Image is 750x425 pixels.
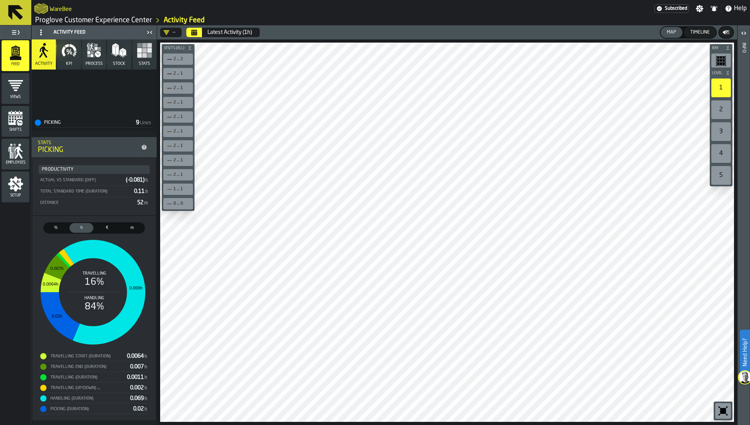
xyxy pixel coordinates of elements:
[136,120,139,126] div: Stat Value
[145,386,147,391] span: h
[165,70,191,78] div: 2 ... 1
[35,120,136,126] div: PICKING
[734,4,747,13] span: Help
[162,95,195,110] div: button-toolbar-undefined
[145,354,147,359] span: h
[162,124,195,139] div: button-toolbar-undefined
[145,365,147,370] span: h
[42,167,146,172] div: Productivity
[711,144,731,163] div: 4
[139,61,150,66] span: Stats
[717,405,729,417] svg: Reset zoom and position
[2,161,29,165] span: Employees
[173,86,191,91] div: 2 ... 1
[126,177,149,183] span: (-0.081)
[203,25,257,40] button: Select date range
[162,44,195,52] button: button-
[39,197,149,207] div: StatList-item-Distance
[38,146,138,154] div: PICKING
[50,354,124,359] div: Travelling Start (Duration)
[165,55,191,63] div: 2 ... 2
[711,71,724,75] span: Level
[133,406,148,412] span: 0.02
[39,178,123,183] div: Actual vs Standard (Diff)
[43,222,69,234] label: button-switch-multi-Share
[162,405,206,420] a: logo-header
[2,139,29,170] li: menu Employees
[113,61,125,66] span: Stock
[687,30,713,35] div: Timeline
[145,396,147,401] span: h
[2,40,29,71] li: menu Feed
[710,99,732,121] div: button-toolbar-undefined
[741,41,746,423] div: Info
[711,166,731,185] div: 5
[39,351,150,361] div: StatList-item-Travelling Start (Duration)
[145,178,148,183] span: h
[32,216,156,420] div: stat-
[710,69,732,77] button: button-
[654,4,689,13] a: link-to-/wh/i/ad8a128b-0962-41b6-b9c5-f48cc7973f93/settings/billing
[71,225,92,231] span: h
[162,110,195,124] div: button-toolbar-undefined
[2,62,29,66] span: Feed
[661,27,682,38] button: button-Map
[710,52,732,69] div: button-toolbar-undefined
[165,142,191,150] div: 2 ... 1
[162,153,195,168] div: button-toolbar-undefined
[130,385,148,391] span: 0.002
[35,16,152,25] a: link-to-/wh/i/ad8a128b-0962-41b6-b9c5-f48cc7973f93
[144,201,148,205] span: m
[711,79,731,97] div: 1
[44,223,68,233] div: thumb
[39,393,150,404] div: StatList-item-Handling (Duration)
[664,30,679,35] div: Map
[39,372,150,382] div: StatList-item-Travelling (Duration)
[173,71,191,76] div: 2 ... 1
[162,52,195,66] div: button-toolbar-undefined
[711,100,731,119] div: 2
[162,196,195,211] div: button-toolbar-undefined
[38,140,138,146] div: Stats
[39,186,149,196] div: StatList-item-Total Standard Time (Duration)
[33,26,144,39] div: Activity Feed
[173,201,191,206] div: 0 ... 0
[165,171,191,179] div: 2 ... 1
[741,330,749,374] label: Need Help?
[50,375,124,380] div: Travelling (Duration)
[165,113,191,121] div: 2 ... 1
[145,189,148,194] span: h
[50,364,127,370] div: Travelling End (Duration)
[127,354,148,359] span: 0.0064
[173,114,191,120] div: 2 ... 1
[186,28,260,37] div: Select date range
[86,61,103,66] span: process
[684,27,716,38] button: button-Timeline
[165,127,191,136] div: 2 ... 1
[50,386,127,391] div: Travelling (Up/Down) ....
[160,28,182,37] div: DropdownMenuValue-
[173,172,191,177] div: 2 ... 1
[39,382,150,393] div: StatList-item-Travelling (Up/Down) ....
[130,396,148,401] span: 0.069
[173,100,191,105] div: 2 ... 1
[173,158,191,163] div: 2 ... 1
[144,28,155,37] label: button-toggle-Close me
[164,16,205,25] a: link-to-/wh/i/ad8a128b-0962-41b6-b9c5-f48cc7973f93/feed/e050e23e-57ec-4b53-a121-0d5bf70703cd
[654,4,689,13] div: Menu Subscription
[165,98,191,107] div: 2 ... 1
[39,361,150,372] div: StatList-item-Travelling End (Duration)
[2,73,29,104] li: menu Views
[69,222,94,234] label: button-switch-multi-Duration
[39,189,131,194] div: Total Standard Time (Duration)
[122,225,143,231] span: m
[710,143,732,164] div: button-toolbar-undefined
[130,364,148,370] span: 0.007
[2,95,29,99] span: Views
[120,223,144,233] div: thumb
[165,84,191,92] div: 2 ... 1
[707,5,721,12] label: button-toggle-Notifications
[137,200,149,205] span: 52
[721,4,750,13] label: button-toggle-Help
[50,407,130,412] div: Picking (Duration)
